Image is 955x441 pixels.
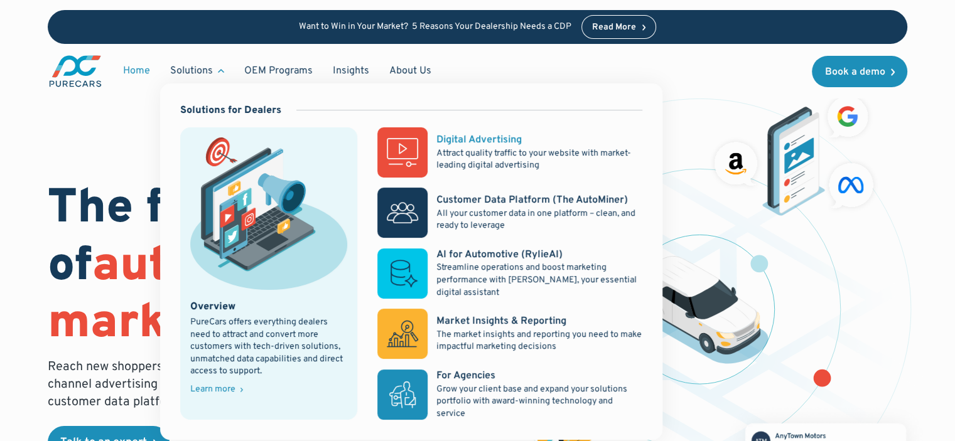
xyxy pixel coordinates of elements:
p: Streamline operations and boost marketing performance with [PERSON_NAME], your essential digital ... [436,262,642,299]
a: Customer Data Platform (The AutoMiner)All your customer data in one platform – clean, and ready t... [377,188,642,238]
p: All your customer data in one platform – clean, and ready to leverage [436,208,642,232]
p: Attract quality traffic to your website with market-leading digital advertising [436,147,642,172]
a: Read More [581,15,657,39]
a: marketing illustration showing social media channels and campaignsOverviewPureCars offers everyth... [180,127,357,420]
a: For AgenciesGrow your client base and expand your solutions portfolio with award-winning technolo... [377,369,642,420]
a: OEM Programs [234,59,323,83]
div: Solutions [160,59,234,83]
a: Insights [323,59,379,83]
a: Home [113,59,160,83]
img: illustration of a vehicle [632,256,769,364]
p: Want to Win in Your Market? 5 Reasons Your Dealership Needs a CDP [299,22,571,33]
p: The market insights and reporting you need to make impactful marketing decisions [436,329,642,353]
a: AI for Automotive (RylieAI)Streamline operations and boost marketing performance with [PERSON_NAM... [377,248,642,299]
a: main [48,54,103,88]
div: For Agencies [436,369,495,383]
div: Book a demo [824,67,885,77]
img: purecars logo [48,54,103,88]
div: Market Insights & Reporting [436,314,566,328]
img: ads on social media and advertising partners [708,90,879,216]
span: automotive marketing [48,237,351,354]
div: AI for Automotive (RylieAI) [436,248,563,262]
a: About Us [379,59,441,83]
div: PureCars offers everything dealers need to attract and convert more customers with tech-driven so... [190,316,347,378]
div: Solutions for Dealers [180,104,281,117]
img: marketing illustration showing social media channels and campaigns [190,137,347,289]
div: Digital Advertising [436,133,522,147]
h1: The future of is data. [48,181,462,353]
div: Customer Data Platform (The AutoMiner) [436,193,628,207]
p: Grow your client base and expand your solutions portfolio with award-winning technology and service [436,383,642,420]
div: Overview [190,300,235,314]
a: Book a demo [812,56,907,87]
nav: Solutions [160,83,662,440]
a: Market Insights & ReportingThe market insights and reporting you need to make impactful marketing... [377,309,642,359]
p: Reach new shoppers and nurture existing clients through an omni-channel advertising approach comb... [48,358,429,411]
div: Solutions [170,64,213,78]
div: Read More [592,23,636,32]
div: Learn more [190,385,235,394]
a: Digital AdvertisingAttract quality traffic to your website with market-leading digital advertising [377,127,642,178]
